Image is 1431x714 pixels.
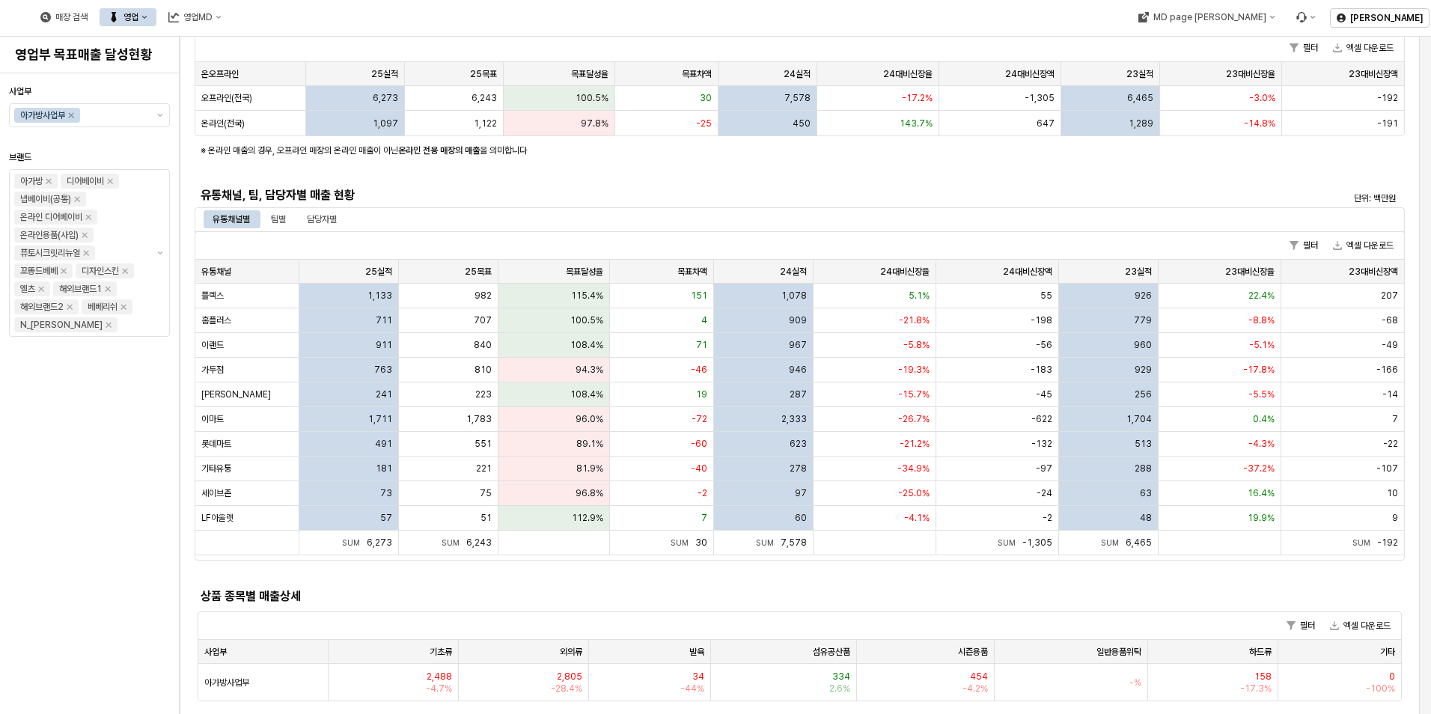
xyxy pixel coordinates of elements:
span: -1,305 [1025,92,1055,104]
span: 960 [1134,339,1152,351]
span: 10 [1387,487,1398,499]
span: 112.9% [572,512,603,524]
span: -2 [1043,512,1052,524]
span: -192 [1377,92,1398,104]
div: Remove 해외브랜드2 [67,304,73,310]
span: Sum [342,538,367,547]
span: -622 [1031,413,1052,425]
div: Remove 해외브랜드1 [105,286,111,292]
span: -2 [698,487,707,499]
span: -97 [1036,463,1052,475]
h4: 영업부 목표매출 달성현황 [15,47,164,62]
span: 51 [480,512,492,524]
span: 256 [1135,388,1152,400]
button: 필터 [1281,617,1321,635]
span: -166 [1376,364,1398,376]
span: 유통채널 [201,266,231,278]
span: LF아울렛 [201,512,234,524]
button: MD page [PERSON_NAME] [1129,8,1284,26]
span: 89.1% [576,438,603,450]
span: 108.4% [570,388,603,400]
span: 73 [380,487,392,499]
span: 711 [376,314,392,326]
span: -21.2% [900,438,930,450]
span: 기타유통 [201,463,231,475]
span: 71 [696,339,707,351]
span: 100.5% [570,314,603,326]
span: 63 [1140,487,1152,499]
span: 97 [795,487,807,499]
span: 온오프라인 [201,68,239,80]
span: -49 [1382,339,1398,351]
span: -4.7% [426,683,452,695]
p: [PERSON_NAME] [1350,12,1423,24]
span: 60 [795,512,807,524]
span: 24대비신장율 [883,68,933,80]
span: 6,243 [466,537,492,548]
span: 108.4% [570,339,603,351]
span: -4.3% [1248,438,1275,450]
span: 6,273 [373,92,398,104]
span: 홈플러스 [201,314,231,326]
button: 엑셀 다운로드 [1324,617,1397,635]
span: 이마트 [201,413,224,425]
span: 아가방사업부 [204,677,249,689]
span: 24대비신장액 [1003,266,1052,278]
span: Sum [756,538,781,547]
button: 엑셀 다운로드 [1327,237,1400,254]
span: -25 [696,118,712,129]
span: 온라인(전국) [201,118,245,129]
button: 필터 [1284,237,1324,254]
div: 엘츠 [20,281,35,296]
div: 디어베이비 [67,174,104,189]
div: Remove N_이야이야오 [106,322,112,328]
div: MD page 이동 [1129,8,1284,26]
span: -45 [1036,388,1052,400]
span: -5.5% [1248,388,1275,400]
span: 48 [1140,512,1152,524]
span: 목표차액 [682,68,712,80]
div: 온라인용품(사입) [20,228,79,242]
span: -17.8% [1243,364,1275,376]
span: 9 [1392,512,1398,524]
span: 551 [475,438,492,450]
span: 6,273 [367,537,392,548]
div: 퓨토시크릿리뉴얼 [20,245,80,260]
span: 기타 [1380,646,1395,658]
span: -107 [1376,463,1398,475]
span: 7 [701,512,707,524]
span: 982 [475,290,492,302]
span: 926 [1135,290,1152,302]
div: 팀별 [262,210,295,228]
span: 섬유공산품 [813,646,850,658]
div: 꼬똥드베베 [20,263,58,278]
span: 목표달성율 [566,266,603,278]
button: 필터 [1284,39,1324,57]
span: 115.4% [571,290,603,302]
span: -15.7% [898,388,930,400]
div: Remove 디자인스킨 [122,268,128,274]
span: 81.9% [576,463,603,475]
span: 1,122 [474,118,497,129]
span: -60 [691,438,707,450]
span: 287 [790,388,807,400]
button: 엑셀 다운로드 [1327,39,1400,57]
span: -37.2% [1243,463,1275,475]
span: -4.2% [962,683,988,695]
span: 23대비신장율 [1226,68,1275,80]
span: 97.8% [581,118,608,129]
span: 143.7% [900,118,933,129]
span: 288 [1135,463,1152,475]
div: 냅베이비(공통) [20,192,71,207]
span: 19.9% [1248,512,1275,524]
span: 513 [1135,438,1152,450]
div: Remove 아가방 [46,178,52,184]
span: 100.5% [576,92,608,104]
div: 영업 [123,12,138,22]
span: 23대비신장액 [1349,68,1398,80]
span: 기초류 [430,646,452,658]
span: -21.8% [899,314,930,326]
span: 181 [376,463,392,475]
span: -183 [1031,364,1052,376]
span: -46 [691,364,707,376]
